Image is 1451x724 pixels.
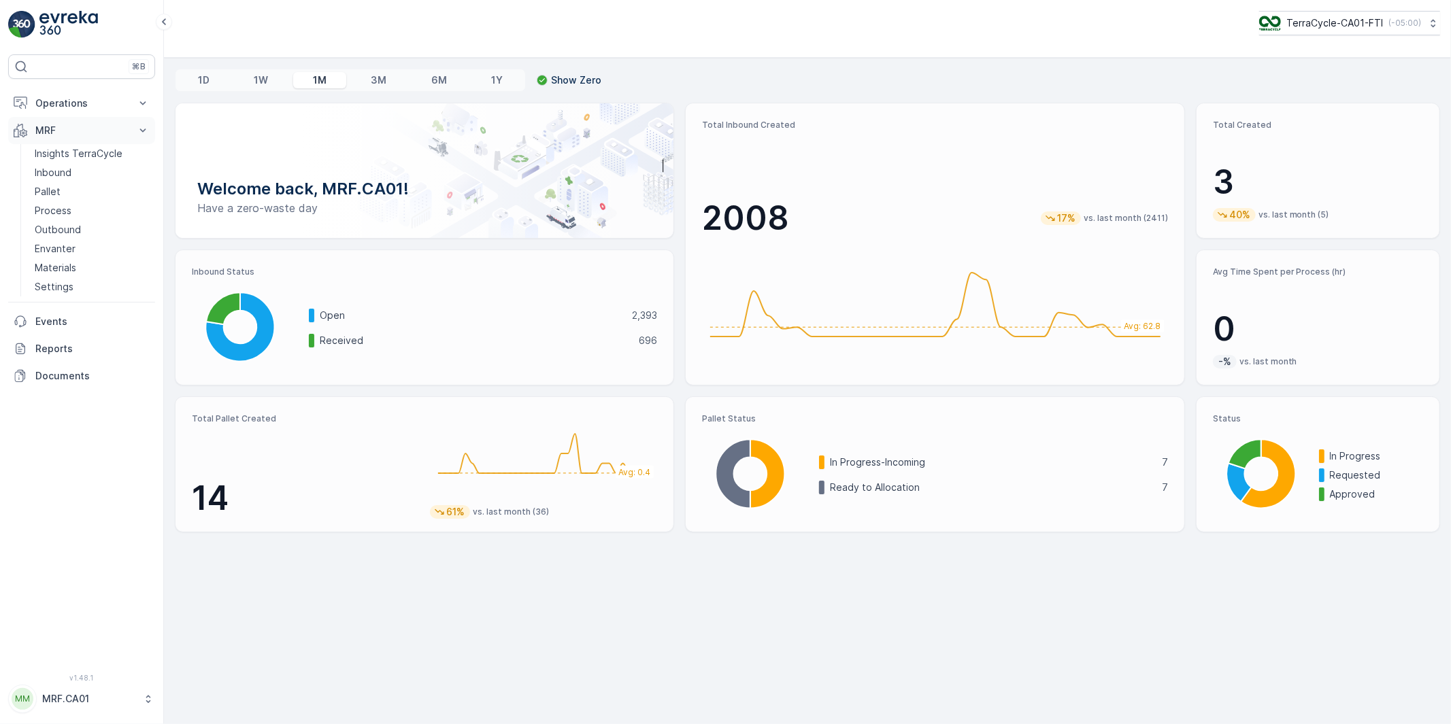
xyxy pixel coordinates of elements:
[35,261,76,275] p: Materials
[29,182,155,201] a: Pallet
[445,505,466,519] p: 61%
[12,688,33,710] div: MM
[29,220,155,239] a: Outbound
[1239,356,1297,367] p: vs. last month
[35,124,128,137] p: MRF
[313,73,327,87] p: 1M
[8,117,155,144] button: MRF
[8,362,155,390] a: Documents
[197,178,652,200] p: Welcome back, MRF.CA01!
[1228,208,1252,222] p: 40%
[192,266,657,277] p: Inbound Status
[35,280,73,294] p: Settings
[1330,449,1423,463] p: In Progress
[491,73,503,87] p: 1Y
[35,204,71,218] p: Process
[1388,18,1421,29] p: ( -05:00 )
[197,200,652,216] p: Have a zero-waste day
[1259,11,1440,35] button: TerraCycle-CA01-FTI(-05:00)
[1056,211,1077,225] p: 17%
[1330,468,1423,482] p: Requested
[639,334,657,347] p: 696
[1084,213,1168,224] p: vs. last month (2411)
[29,163,155,182] a: Inbound
[8,11,35,38] img: logo
[35,147,122,160] p: Insights TerraCycle
[1213,309,1423,349] p: 0
[1162,455,1168,469] p: 7
[35,97,128,110] p: Operations
[35,242,76,256] p: Envanter
[830,455,1152,469] p: In Progress-Incoming
[830,481,1152,494] p: Ready to Allocation
[198,73,210,87] p: 1D
[1213,413,1423,424] p: Status
[1286,16,1383,30] p: TerraCycle-CA01-FTI
[35,166,71,179] p: Inbound
[1330,487,1423,501] p: Approved
[29,239,155,258] a: Envanter
[1258,209,1329,220] p: vs. last month (5)
[29,201,155,220] a: Process
[35,223,81,237] p: Outbound
[29,277,155,296] a: Settings
[254,73,268,87] p: 1W
[371,73,386,87] p: 3M
[35,369,150,383] p: Documents
[320,309,623,322] p: Open
[39,11,98,38] img: logo_light-DOdMpM7g.png
[132,61,146,72] p: ⌘B
[8,90,155,117] button: Operations
[1213,266,1423,277] p: Avg Time Spent per Process (hr)
[35,315,150,328] p: Events
[35,185,61,199] p: Pallet
[702,198,789,239] p: 2008
[431,73,447,87] p: 6M
[29,144,155,163] a: Insights TerraCycle
[1217,355,1233,368] p: -%
[192,413,419,424] p: Total Pallet Created
[1213,120,1423,131] p: Total Created
[42,692,136,706] p: MRF.CA01
[320,334,630,347] p: Received
[8,335,155,362] a: Reports
[35,342,150,356] p: Reports
[702,413,1167,424] p: Pallet Status
[632,309,657,322] p: 2,393
[1213,162,1423,203] p: 3
[8,308,155,335] a: Events
[1162,481,1168,494] p: 7
[8,685,155,713] button: MMMRF.CA01
[1259,16,1281,31] img: TC_BVHiTW6.png
[551,73,601,87] p: Show Zero
[473,506,549,517] p: vs. last month (36)
[192,478,419,519] p: 14
[8,674,155,682] span: v 1.48.1
[29,258,155,277] a: Materials
[702,120,1167,131] p: Total Inbound Created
